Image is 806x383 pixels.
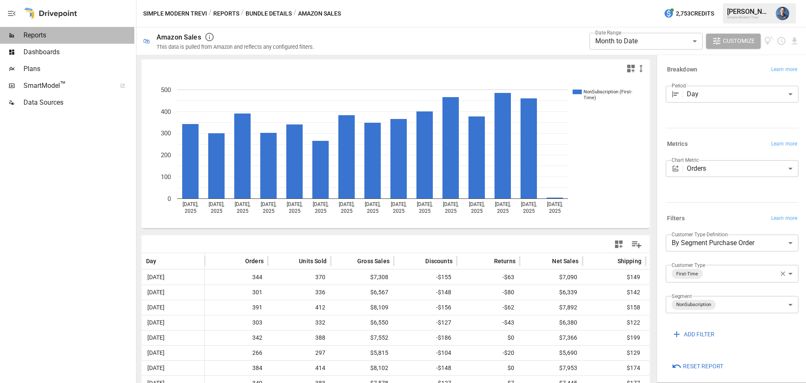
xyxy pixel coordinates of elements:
span: -$148 [435,361,453,375]
span: NonSubscription [673,300,714,309]
label: Period [672,82,686,89]
text: [DATE], [287,201,302,207]
span: -$186 [435,330,453,345]
span: $199 [625,330,641,345]
text: Time) [584,95,596,100]
div: 🛍 [143,37,150,45]
span: Learn more [771,214,797,223]
span: $129 [625,346,641,360]
span: First-Time [673,269,701,279]
img: Mike Beckham [776,7,789,20]
span: 370 [314,270,327,285]
text: 2025 [185,208,196,214]
button: Simple Modern Trevi [143,8,207,19]
label: Segment [672,293,691,300]
span: 414 [314,361,327,375]
text: 2025 [445,208,457,214]
span: $7,552 [369,330,390,345]
button: Sort [413,255,424,267]
span: $122 [625,315,641,330]
span: $158 [625,300,641,315]
button: Manage Columns [627,235,646,254]
span: 384 [251,361,264,375]
text: 2025 [367,208,379,214]
span: ™ [60,79,66,90]
span: Returns [494,257,516,265]
span: $7,308 [369,270,390,285]
text: [DATE], [547,201,563,207]
span: [DATE] [146,315,166,330]
span: 388 [314,330,327,345]
span: $8,102 [369,361,390,375]
span: -$80 [501,285,516,300]
button: Reset Report [666,359,729,374]
span: -$155 [435,270,453,285]
span: $6,339 [558,285,578,300]
span: -$62 [501,300,516,315]
span: $7,892 [558,300,578,315]
span: 297 [314,346,327,360]
span: Dashboards [24,47,134,57]
button: Download report [790,36,799,46]
span: Plans [24,64,134,74]
text: 2025 [341,208,353,214]
text: [DATE], [391,201,406,207]
button: Sort [482,255,493,267]
text: 0 [167,195,171,203]
text: 400 [161,108,171,116]
div: This data is pulled from Amazon and reflects any configured filters. [157,44,314,50]
span: 391 [251,300,264,315]
span: 266 [251,346,264,360]
text: NonSubscription (First- [584,89,632,95]
text: [DATE], [417,201,432,207]
span: $142 [625,285,641,300]
button: 2,753Credits [660,6,717,21]
text: [DATE], [261,201,276,207]
text: 2025 [315,208,327,214]
text: 2025 [471,208,483,214]
div: Simple Modern Trevi [727,16,771,19]
text: [DATE], [209,201,224,207]
span: $174 [625,361,641,375]
span: [DATE] [146,300,166,315]
text: 2025 [211,208,222,214]
text: [DATE], [469,201,484,207]
text: [DATE], [183,201,198,207]
text: [DATE], [521,201,536,207]
span: $5,815 [369,346,390,360]
text: 2025 [497,208,509,214]
span: Data Sources [24,98,134,108]
span: -$148 [435,285,453,300]
span: [DATE] [146,361,166,375]
span: Learn more [771,140,797,148]
span: Learn more [771,66,797,74]
span: $0 [506,361,516,375]
button: Bundle Details [246,8,292,19]
text: 2025 [549,208,561,214]
label: Customer Type [672,261,705,269]
span: SmartModel [24,81,111,91]
span: Customize [723,36,755,46]
text: 200 [161,151,171,159]
span: $7,953 [558,361,578,375]
div: Orders [687,160,798,177]
button: Sort [605,255,617,267]
span: -$20 [501,346,516,360]
button: Reports [213,8,239,19]
span: 412 [314,300,327,315]
span: $6,380 [558,315,578,330]
text: [DATE], [443,201,458,207]
h6: Filters [667,214,685,223]
h6: Metrics [667,140,688,149]
span: -$127 [435,315,453,330]
span: Day [146,257,157,265]
text: 500 [161,86,171,94]
h6: Breakdown [667,65,697,74]
span: 336 [314,285,327,300]
span: [DATE] [146,346,166,360]
text: 2025 [393,208,405,214]
svg: A chart. [142,77,643,228]
span: Reset Report [683,361,723,372]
